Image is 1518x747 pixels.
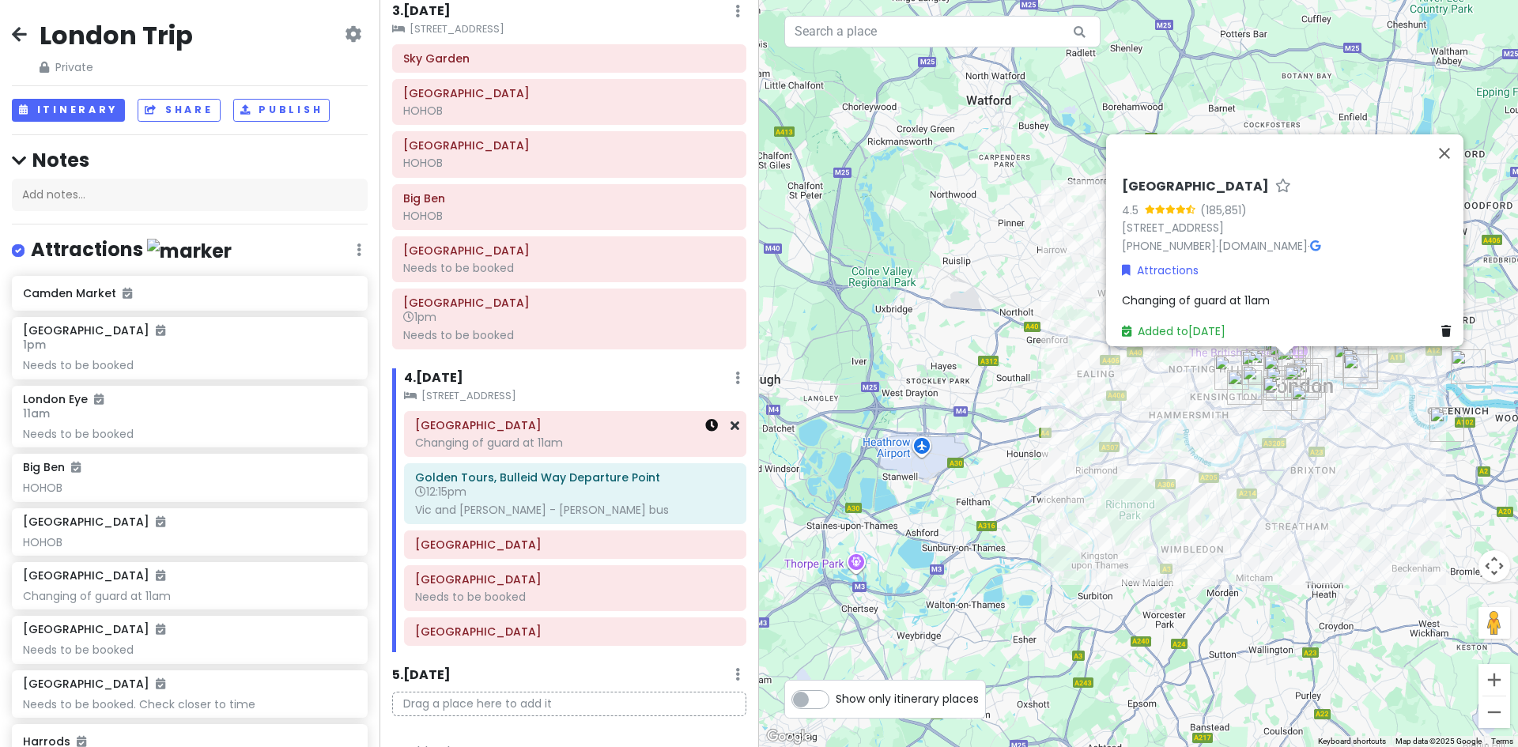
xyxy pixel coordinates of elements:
[403,191,735,206] h6: Big Ben
[1122,261,1199,278] a: Attractions
[156,516,165,527] i: Added to itinerary
[23,535,356,549] div: HOHOB
[23,515,165,529] h6: [GEOGRAPHIC_DATA]
[836,690,979,707] span: Show only itinerary places
[1236,359,1283,406] div: Harrods
[403,328,735,342] div: Needs to be booked
[156,325,165,336] i: Added to itinerary
[1122,220,1224,236] a: [STREET_ADDRESS]
[1257,349,1312,404] div: Buckingham Palace
[404,388,746,404] small: [STREET_ADDRESS]
[1221,364,1268,411] div: Natural History Museum
[23,481,356,495] div: HOHOB
[156,624,165,635] i: Added to itinerary
[763,726,815,747] img: Google
[1310,240,1320,251] i: Google Maps
[1275,179,1291,195] a: Star place
[763,726,815,747] a: Open this area in Google Maps (opens a new window)
[1256,370,1304,417] div: Golden Tours, Bulleid Way Departure Point
[403,86,735,100] h6: Tower of London
[12,99,125,122] button: Itinerary
[1218,238,1308,254] a: [DOMAIN_NAME]
[1425,134,1463,172] button: Close
[77,736,86,747] i: Added to itinerary
[23,323,165,338] h6: [GEOGRAPHIC_DATA]
[156,678,165,689] i: Added to itinerary
[1478,696,1510,728] button: Zoom out
[1200,201,1247,218] div: (185,851)
[1478,664,1510,696] button: Zoom in
[415,624,735,639] h6: Hyde Park
[23,337,46,353] span: 1pm
[123,288,132,299] i: Added to itinerary
[1478,607,1510,639] button: Drag Pegman onto the map to open Street View
[71,462,81,473] i: Added to itinerary
[415,590,735,604] div: Needs to be booked
[392,21,746,37] small: [STREET_ADDRESS]
[12,148,368,172] h4: Notes
[415,470,735,485] h6: Golden Tours, Bulleid Way Departure Point
[731,417,739,435] a: Remove from day
[1122,179,1269,195] h6: [GEOGRAPHIC_DATA]
[23,406,50,421] span: 11am
[1122,238,1216,254] a: [PHONE_NUMBER]
[415,572,735,587] h6: Kensington Palace
[1478,550,1510,582] button: Map camera controls
[23,677,165,691] h6: [GEOGRAPHIC_DATA]
[12,179,368,212] div: Add notes...
[403,138,735,153] h6: Tower Bridge
[415,538,735,552] h6: Buckingham Palace Shop
[23,392,104,406] h6: London Eye
[1208,349,1256,396] div: Kensington Palace
[415,484,466,500] span: 12:15pm
[23,286,356,300] h6: Camden Market
[23,697,356,711] div: Needs to be booked. Check closer to time
[40,19,193,52] h2: London Trip
[403,309,436,325] span: 1pm
[403,156,735,170] div: HOHOB
[23,460,81,474] h6: Big Ben
[1122,292,1270,308] span: Changing of guard at 11am
[415,418,735,432] h6: Buckingham Palace
[392,667,451,684] h6: 5 . [DATE]
[1444,343,1492,390] div: IFS Cloud Royal Docks
[23,622,165,636] h6: [GEOGRAPHIC_DATA]
[404,370,463,387] h6: 4 . [DATE]
[1122,323,1225,338] a: Added to[DATE]
[23,589,356,603] div: Changing of guard at 11am
[138,99,220,122] button: Share
[403,51,735,66] h6: Sky Garden
[23,568,165,583] h6: [GEOGRAPHIC_DATA]
[403,261,735,275] div: Needs to be booked
[40,58,193,76] span: Private
[1122,201,1145,218] div: 4.5
[415,436,735,450] div: Changing of guard at 11am
[705,417,718,435] a: Set a time
[1491,737,1513,745] a: Terms (opens in new tab)
[1318,736,1386,747] button: Keyboard shortcuts
[403,243,735,258] h6: Westminster Abbey
[1441,322,1457,339] a: Delete place
[392,3,451,20] h6: 3 . [DATE]
[403,296,735,310] h6: Hyde Park Winter Wonderland
[1336,342,1384,390] div: Tower of London
[156,570,165,581] i: Added to itinerary
[147,239,232,263] img: marker
[23,358,356,372] div: Needs to be booked
[784,16,1101,47] input: Search a place
[94,394,104,405] i: Added to itinerary
[23,643,356,657] div: Needs to be booked
[1337,348,1384,395] div: Tower Bridge
[31,237,232,263] h4: Attractions
[392,692,746,716] p: Drag a place here to add it
[403,104,735,118] div: HOHOB
[1285,379,1332,426] div: The Black Dog
[403,209,735,223] div: HOHOB
[415,503,735,517] div: Vic and [PERSON_NAME] - [PERSON_NAME] bus
[1395,737,1482,745] span: Map data ©2025 Google
[23,427,356,441] div: Needs to be booked
[233,99,330,122] button: Publish
[1423,401,1471,448] div: Royal Observatory Greenwich
[1122,179,1457,255] div: · ·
